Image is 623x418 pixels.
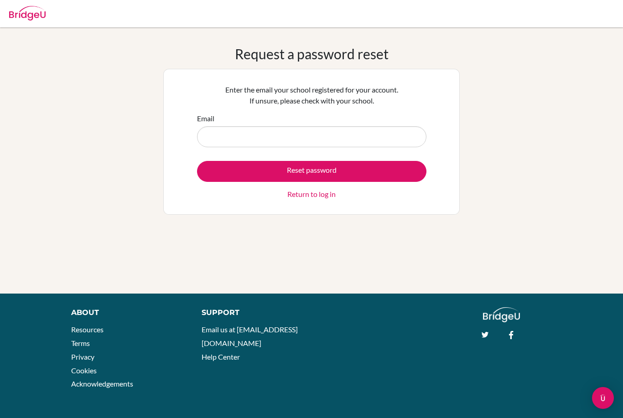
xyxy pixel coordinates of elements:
p: Enter the email your school registered for your account. If unsure, please check with your school. [197,84,426,106]
a: Help Center [202,352,240,361]
div: About [71,307,181,318]
a: Resources [71,325,104,334]
a: Acknowledgements [71,379,133,388]
img: logo_white@2x-f4f0deed5e89b7ecb1c2cc34c3e3d731f90f0f143d5ea2071677605dd97b5244.png [483,307,520,322]
a: Return to log in [287,189,336,200]
a: Email us at [EMAIL_ADDRESS][DOMAIN_NAME] [202,325,298,347]
a: Terms [71,339,90,347]
div: Support [202,307,302,318]
a: Privacy [71,352,94,361]
button: Reset password [197,161,426,182]
label: Email [197,113,214,124]
img: Bridge-U [9,6,46,21]
h1: Request a password reset [235,46,389,62]
div: Open Intercom Messenger [592,387,614,409]
a: Cookies [71,366,97,375]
